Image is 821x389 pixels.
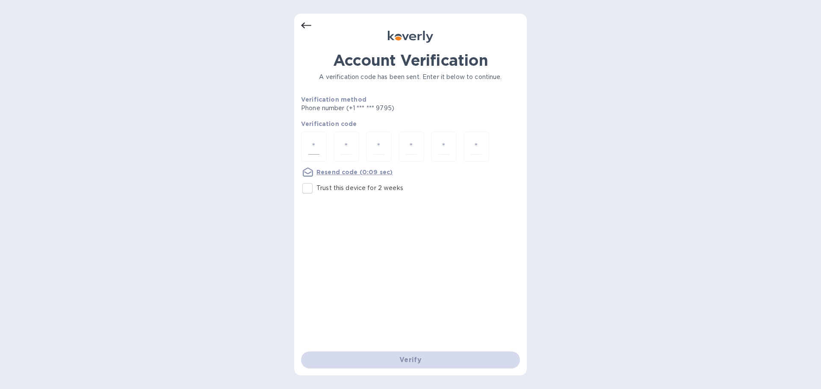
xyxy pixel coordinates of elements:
[301,96,366,103] b: Verification method
[316,169,393,175] u: Resend code (0:09 sec)
[301,51,520,69] h1: Account Verification
[301,73,520,82] p: A verification code has been sent. Enter it below to continue.
[301,120,520,128] p: Verification code
[301,104,460,113] p: Phone number (+1 *** *** 9795)
[316,184,403,193] p: Trust this device for 2 weeks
